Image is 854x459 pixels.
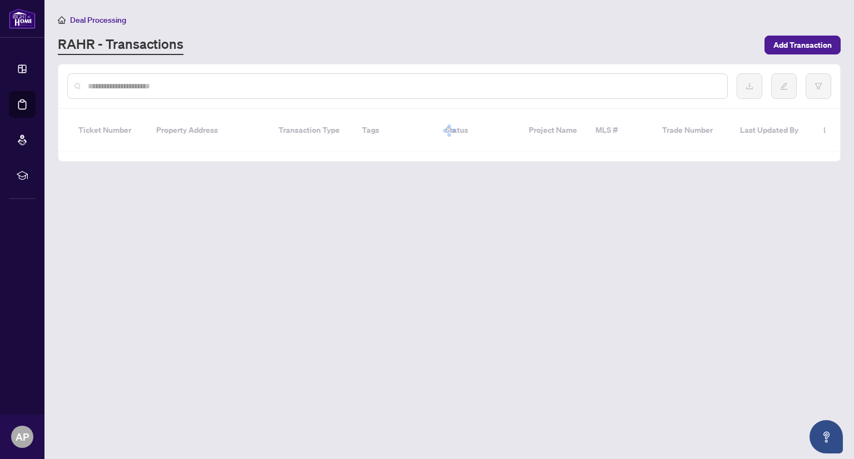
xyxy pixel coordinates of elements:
[764,36,841,54] button: Add Transaction
[70,15,126,25] span: Deal Processing
[737,73,762,99] button: download
[16,429,29,445] span: AP
[58,35,183,55] a: RAHR - Transactions
[773,36,832,54] span: Add Transaction
[58,16,66,24] span: home
[810,420,843,453] button: Open asap
[771,73,797,99] button: edit
[9,8,36,29] img: logo
[806,73,831,99] button: filter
